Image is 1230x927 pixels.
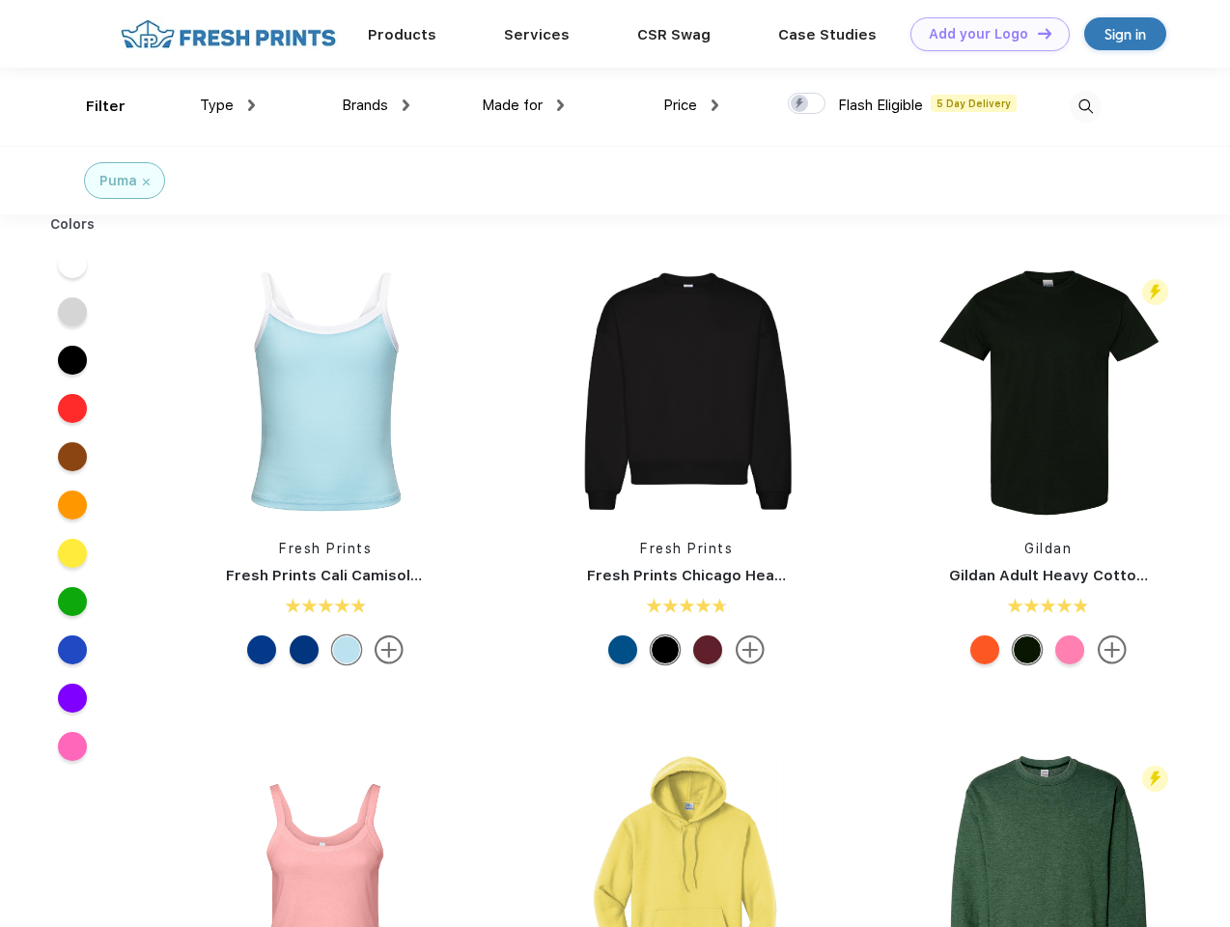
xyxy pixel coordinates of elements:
[693,635,722,664] div: Crimson Red mto
[712,99,718,111] img: dropdown.png
[247,635,276,664] div: Royal Blue White
[482,97,543,114] span: Made for
[558,263,815,520] img: func=resize&h=266
[504,26,570,43] a: Services
[1104,23,1146,45] div: Sign in
[640,541,733,556] a: Fresh Prints
[332,635,361,664] div: Baby Blue White
[970,635,999,664] div: Orange
[248,99,255,111] img: dropdown.png
[1084,17,1166,50] a: Sign in
[143,179,150,185] img: filter_cancel.svg
[197,263,454,520] img: func=resize&h=266
[36,214,110,235] div: Colors
[920,263,1177,520] img: func=resize&h=266
[637,26,711,43] a: CSR Swag
[651,635,680,664] div: Black
[86,96,126,118] div: Filter
[557,99,564,111] img: dropdown.png
[608,635,637,664] div: Royal Blue mto
[99,171,137,191] div: Puma
[342,97,388,114] span: Brands
[1142,279,1168,305] img: flash_active_toggle.svg
[226,567,452,584] a: Fresh Prints Cali Camisole Top
[1142,766,1168,792] img: flash_active_toggle.svg
[1070,91,1102,123] img: desktop_search.svg
[838,97,923,114] span: Flash Eligible
[736,635,765,664] img: more.svg
[115,17,342,51] img: fo%20logo%202.webp
[949,567,1200,584] a: Gildan Adult Heavy Cotton T-Shirt
[403,99,409,111] img: dropdown.png
[200,97,234,114] span: Type
[929,26,1028,42] div: Add your Logo
[290,635,319,664] div: Royal
[1055,635,1084,664] div: Safety Pink
[375,635,404,664] img: more.svg
[1024,541,1072,556] a: Gildan
[1038,28,1051,39] img: DT
[1013,635,1042,664] div: Forest Green
[1098,635,1127,664] img: more.svg
[587,567,920,584] a: Fresh Prints Chicago Heavyweight Crewneck
[279,541,372,556] a: Fresh Prints
[368,26,436,43] a: Products
[663,97,697,114] span: Price
[931,95,1017,112] span: 5 Day Delivery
